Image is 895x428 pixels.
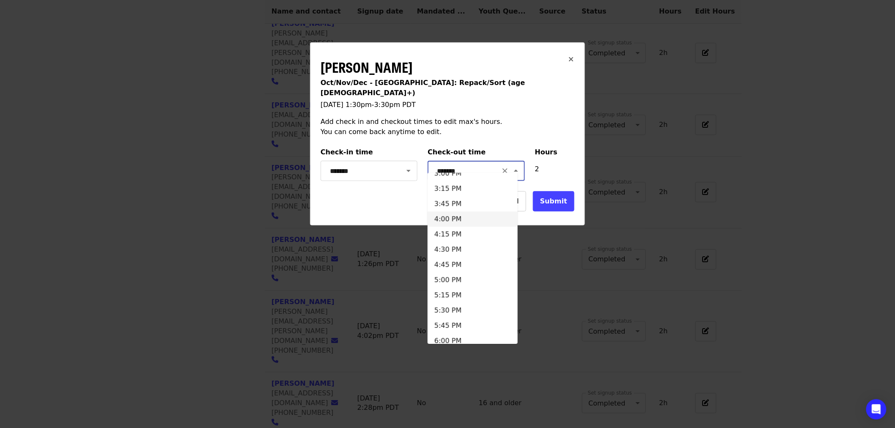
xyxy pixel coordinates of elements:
[321,128,442,136] span: You can come back anytime to edit.
[499,165,511,177] button: Clear
[866,399,887,420] div: Open Intercom Messenger
[428,333,518,348] li: 6:00 PM
[428,166,518,181] li: 3:00 PM
[428,181,518,196] li: 3:15 PM
[321,148,373,156] span: Check-in time
[533,191,574,211] button: Submit
[403,165,415,177] button: Open
[428,242,518,257] li: 4:30 PM
[540,197,567,205] span: Submit
[428,318,518,333] li: 5:45 PM
[535,165,539,173] span: 2
[428,272,518,288] li: 5:00 PM
[428,288,518,303] li: 5:15 PM
[428,257,518,272] li: 4:45 PM
[428,211,518,227] li: 4:00 PM
[428,303,518,318] li: 5:30 PM
[321,57,412,77] span: [PERSON_NAME]
[428,196,518,211] li: 3:45 PM
[321,79,525,97] span: Oct/Nov/Dec - [GEOGRAPHIC_DATA]: Repack/Sort (age [DEMOGRAPHIC_DATA]+)
[428,227,518,242] li: 4:15 PM
[535,148,557,156] span: Hours
[321,118,502,126] span: Add check in and checkout times to edit max's hours.
[428,148,486,156] span: Check-out time
[561,49,581,70] button: Close
[510,165,522,177] button: Close
[321,101,416,109] span: [DATE] 1:30pm - 3:30pm PDT
[568,55,574,63] i: times icon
